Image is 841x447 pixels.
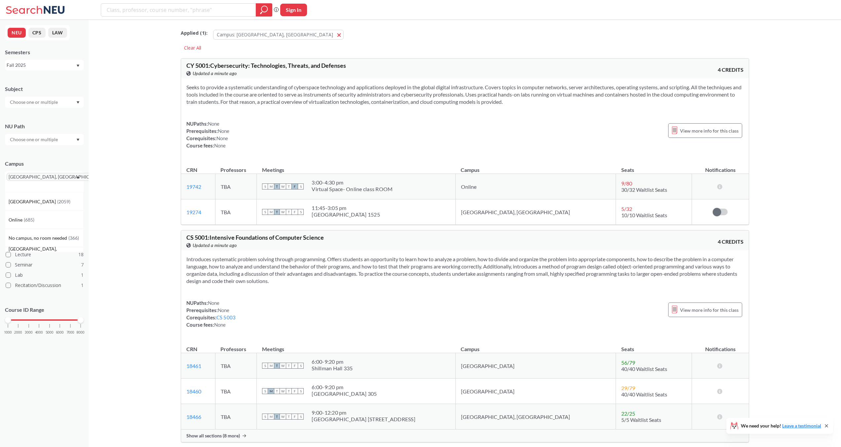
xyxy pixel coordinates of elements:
input: Class, professor, course number, "phrase" [106,4,251,16]
div: Semesters [5,49,84,56]
span: 40/40 Waitlist Seats [621,391,667,397]
svg: Dropdown arrow [76,139,80,141]
span: 30/32 Waitlist Seats [621,186,667,193]
span: None [218,307,230,313]
span: 5/5 Waitlist Seats [621,417,661,423]
span: 40/40 Waitlist Seats [621,366,667,372]
svg: Dropdown arrow [76,64,80,67]
span: None [214,142,226,148]
a: Leave a testimonial [782,423,821,428]
button: NEU [8,28,26,38]
td: [GEOGRAPHIC_DATA] [455,379,616,404]
td: [GEOGRAPHIC_DATA], [GEOGRAPHIC_DATA] [455,199,616,225]
span: M [268,209,274,215]
div: Shillman Hall 335 [312,365,353,372]
td: [GEOGRAPHIC_DATA] [455,353,616,379]
span: [GEOGRAPHIC_DATA], [GEOGRAPHIC_DATA] [9,245,83,260]
span: W [280,363,286,369]
label: Lab [6,271,84,279]
td: TBA [215,199,257,225]
div: NUPaths: Prerequisites: Corequisites: Course fees: [186,120,230,149]
span: S [298,183,304,189]
th: Notifications [692,339,749,353]
div: 11:45 - 3:05 pm [312,205,380,211]
span: 3000 [25,331,33,334]
a: 19274 [186,209,201,215]
a: 18466 [186,414,201,420]
span: T [274,363,280,369]
span: T [274,209,280,215]
span: ( 366 ) [68,235,79,241]
th: Meetings [257,339,455,353]
span: None [208,300,220,306]
div: NU Path [5,123,84,130]
svg: Dropdown arrow [76,176,80,179]
div: [GEOGRAPHIC_DATA] [STREET_ADDRESS] [312,416,415,423]
span: M [268,414,274,420]
span: Show all sections (8 more) [186,433,240,439]
button: CPS [28,28,46,38]
span: 7000 [66,331,74,334]
span: 1 [81,282,84,289]
div: Show all sections (8 more) [181,429,749,442]
span: S [298,388,304,394]
span: 7 [81,261,84,268]
th: Campus [455,339,616,353]
label: Recitation/Discussion [6,281,84,290]
span: [GEOGRAPHIC_DATA] [9,198,57,205]
span: CY 5001 : Cybersecurity: Technologies, Threats, and Defenses [186,62,346,69]
span: M [268,388,274,394]
span: F [292,363,298,369]
button: Campus: [GEOGRAPHIC_DATA], [GEOGRAPHIC_DATA] [213,30,344,40]
span: 4000 [35,331,43,334]
div: CRN [186,166,197,174]
span: S [262,388,268,394]
span: Campus: [GEOGRAPHIC_DATA], [GEOGRAPHIC_DATA] [217,31,333,38]
span: Applied ( 1 ): [181,29,208,37]
th: Seats [616,339,692,353]
span: 10/10 Waitlist Seats [621,212,667,218]
span: ( 685 ) [24,217,34,223]
span: W [280,414,286,420]
span: S [262,209,268,215]
div: Clear All [181,43,205,53]
td: Online [455,174,616,199]
div: 3:00 - 4:30 pm [312,179,393,186]
span: None [216,135,228,141]
td: TBA [215,379,257,404]
span: W [280,183,286,189]
span: M [268,183,274,189]
label: Seminar [6,261,84,269]
span: T [286,183,292,189]
div: CRN [186,345,197,353]
span: 9 / 80 [621,180,632,186]
span: T [286,414,292,420]
div: [GEOGRAPHIC_DATA], [GEOGRAPHIC_DATA]X to remove pillDropdown arrow[GEOGRAPHIC_DATA](2059)Online(6... [5,171,84,192]
span: We need your help! [741,424,821,428]
span: 8000 [77,331,85,334]
a: 19742 [186,183,201,190]
div: [GEOGRAPHIC_DATA] 1525 [312,211,380,218]
a: 18460 [186,388,201,394]
span: View more info for this class [680,127,739,135]
div: Campus [5,160,84,167]
span: Updated a minute ago [193,70,237,77]
section: Introduces systematic problem solving through programming. Offers students an opportunity to lear... [186,256,744,285]
div: Fall 2025Dropdown arrow [5,60,84,70]
label: Lecture [6,250,84,259]
span: 18 [78,251,84,258]
td: TBA [215,353,257,379]
span: 5000 [46,331,54,334]
span: CS 5001 : Intensive Foundations of Computer Science [186,234,324,241]
span: S [262,363,268,369]
span: Online [9,216,24,223]
th: Meetings [257,160,455,174]
span: 29 / 79 [621,385,635,391]
a: CS 5003 [216,314,236,320]
span: S [262,414,268,420]
span: 5 / 32 [621,206,632,212]
td: TBA [215,174,257,199]
span: T [274,183,280,189]
th: Campus [455,160,616,174]
input: Choose one or multiple [7,98,62,106]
